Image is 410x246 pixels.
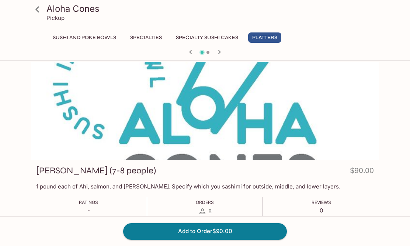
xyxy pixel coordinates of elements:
[79,200,98,205] span: Ratings
[49,32,120,43] button: Sushi and Poke Bowls
[196,200,214,205] span: Orders
[172,32,242,43] button: Specialty Sushi Cakes
[46,14,65,21] p: Pickup
[126,32,166,43] button: Specialties
[36,165,156,176] h3: [PERSON_NAME] (7-8 people)
[46,3,376,14] h3: Aloha Cones
[248,32,281,43] button: Platters
[208,208,212,215] span: 8
[123,223,287,239] button: Add to Order$90.00
[36,183,374,190] p: 1 pound each of Ahi, salmon, and [PERSON_NAME]. Specify which you sashimi for outside, middle, an...
[312,207,331,214] p: 0
[350,165,374,179] h4: $90.00
[79,207,98,214] p: -
[312,200,331,205] span: Reviews
[31,62,379,160] div: Sashimi Platter (7-8 people)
